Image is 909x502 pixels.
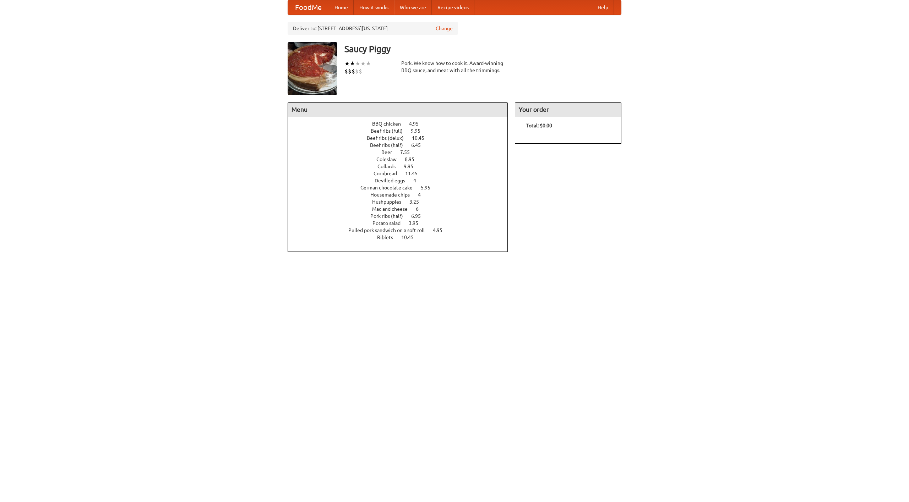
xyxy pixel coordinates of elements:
a: Riblets 10.45 [377,235,427,240]
span: Beer [381,149,399,155]
span: 6 [416,206,426,212]
span: BBQ chicken [372,121,408,127]
a: Pork ribs (half) 6.95 [370,213,434,219]
li: ★ [355,60,360,67]
span: 9.95 [411,128,428,134]
span: Pulled pork sandwich on a soft roll [348,227,432,233]
a: Beer 7.55 [381,149,423,155]
span: 6.45 [411,142,428,148]
b: Total: $0.00 [526,123,552,128]
span: 3.25 [409,199,426,205]
span: Cornbread [374,171,404,176]
a: Coleslaw 8.95 [376,156,428,162]
li: $ [348,67,352,75]
a: Housemade chips 4 [370,192,434,198]
a: Devilled eggs 4 [375,178,429,183]
span: 10.45 [412,135,431,141]
span: Potato salad [372,220,408,226]
a: Mac and cheese 6 [372,206,432,212]
span: German chocolate cake [360,185,420,191]
span: Beef ribs (full) [371,128,410,134]
a: Beef ribs (delux) 10.45 [367,135,437,141]
h4: Your order [515,103,621,117]
span: 4.95 [409,121,426,127]
li: $ [344,67,348,75]
span: Housemade chips [370,192,417,198]
h3: Saucy Piggy [344,42,621,56]
a: Beef ribs (half) 6.45 [370,142,434,148]
span: 9.95 [404,164,420,169]
span: Coleslaw [376,156,404,162]
div: Deliver to: [STREET_ADDRESS][US_STATE] [288,22,458,35]
a: FoodMe [288,0,329,15]
span: 5.95 [421,185,437,191]
a: Hushpuppies 3.25 [372,199,432,205]
a: German chocolate cake 5.95 [360,185,443,191]
li: ★ [350,60,355,67]
span: 11.45 [405,171,425,176]
span: Beef ribs (half) [370,142,410,148]
span: Pork ribs (half) [370,213,410,219]
span: 8.95 [405,156,421,162]
li: $ [352,67,355,75]
span: 4 [418,192,428,198]
a: Collards 9.95 [377,164,426,169]
li: ★ [344,60,350,67]
a: Pulled pork sandwich on a soft roll 4.95 [348,227,456,233]
li: ★ [366,60,371,67]
a: Recipe videos [432,0,474,15]
span: Collards [377,164,403,169]
h4: Menu [288,103,507,117]
span: 4.95 [433,227,450,233]
div: Pork. We know how to cook it. Award-winning BBQ sauce, and meat with all the trimmings. [401,60,508,74]
span: Riblets [377,235,400,240]
img: angular.jpg [288,42,337,95]
a: How it works [354,0,394,15]
a: BBQ chicken 4.95 [372,121,432,127]
span: 3.95 [409,220,425,226]
li: ★ [360,60,366,67]
li: $ [355,67,359,75]
span: 10.45 [401,235,421,240]
a: Cornbread 11.45 [374,171,431,176]
span: 6.95 [411,213,428,219]
a: Potato salad 3.95 [372,220,431,226]
a: Help [592,0,614,15]
span: Hushpuppies [372,199,408,205]
li: $ [359,67,362,75]
span: Beef ribs (delux) [367,135,411,141]
span: Mac and cheese [372,206,415,212]
a: Who we are [394,0,432,15]
a: Change [436,25,453,32]
span: 4 [413,178,423,183]
span: Devilled eggs [375,178,412,183]
span: 7.55 [400,149,417,155]
a: Beef ribs (full) 9.95 [371,128,434,134]
a: Home [329,0,354,15]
